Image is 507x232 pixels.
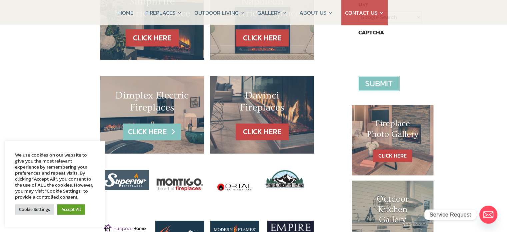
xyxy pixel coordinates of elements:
a: White Mountain Hearth Fireplaces [265,184,305,192]
a: CLICK HERE [373,150,412,162]
h2: Davinci Fireplaces [224,89,301,117]
a: Cookie Settings [15,204,54,215]
img: ortal [210,170,259,204]
a: CLICK HERE [123,124,181,141]
a: CLICK HERE [126,29,179,46]
a: superior fireplaces [104,180,146,189]
label: CAPTCHA [358,29,384,36]
h1: Fireplace Photo Gallery [365,119,420,143]
h2: Dimplex Electric Fireplaces [114,89,191,117]
img: European [104,224,146,231]
img: superior_logo_white- [104,173,146,187]
a: CLICK HERE [236,124,289,141]
h1: Outdoor Kitchen Gallery [365,194,420,229]
a: CLICK HERE [236,29,289,46]
img: white_mountain_hearth_logo [265,170,305,190]
iframe: reCAPTCHA [358,39,459,65]
img: montigo-logo [155,170,204,199]
a: ortal fireplaces [210,198,259,207]
a: Email [479,206,497,224]
div: We use cookies on our website to give you the most relevant experience by remembering your prefer... [15,152,95,200]
a: Accept All [57,204,85,215]
a: montigo fireplaces [155,193,204,202]
input: Submit [358,76,400,91]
